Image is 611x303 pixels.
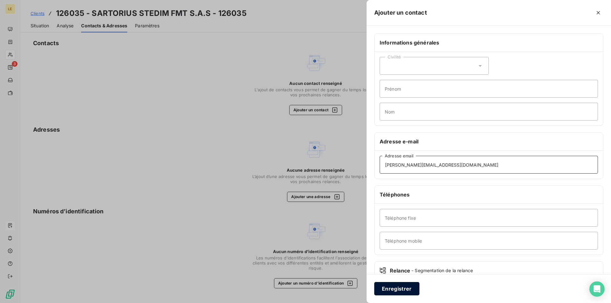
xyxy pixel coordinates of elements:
h6: Informations générales [380,39,598,46]
h5: Ajouter un contact [374,8,427,17]
h6: Téléphones [380,191,598,198]
input: placeholder [380,209,598,227]
h6: Adresse e-mail [380,138,598,145]
input: placeholder [380,103,598,121]
input: placeholder [380,80,598,98]
input: placeholder [380,156,598,174]
div: Relance [380,267,598,274]
input: placeholder [380,232,598,250]
div: Open Intercom Messenger [589,281,605,297]
span: - Segmentation de la relance [411,267,473,274]
button: Enregistrer [374,282,419,295]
